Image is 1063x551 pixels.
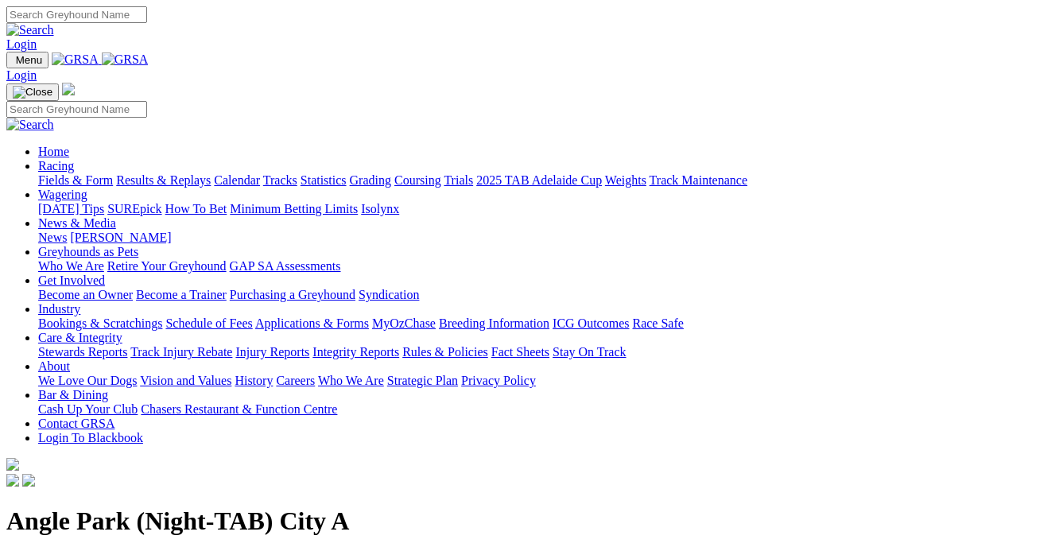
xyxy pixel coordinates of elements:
[38,274,105,287] a: Get Involved
[38,231,1057,245] div: News & Media
[16,54,42,66] span: Menu
[38,145,69,158] a: Home
[70,231,171,244] a: [PERSON_NAME]
[6,101,147,118] input: Search
[650,173,747,187] a: Track Maintenance
[38,202,1057,216] div: Wagering
[62,83,75,95] img: logo-grsa-white.png
[38,417,114,430] a: Contact GRSA
[38,302,80,316] a: Industry
[6,458,19,471] img: logo-grsa-white.png
[359,288,419,301] a: Syndication
[38,402,1057,417] div: Bar & Dining
[38,173,1057,188] div: Racing
[38,316,1057,331] div: Industry
[6,83,59,101] button: Toggle navigation
[230,288,355,301] a: Purchasing a Greyhound
[38,374,1057,388] div: About
[116,173,211,187] a: Results & Replays
[230,259,341,273] a: GAP SA Assessments
[444,173,473,187] a: Trials
[235,345,309,359] a: Injury Reports
[372,316,436,330] a: MyOzChase
[38,288,1057,302] div: Get Involved
[13,86,52,99] img: Close
[140,374,231,387] a: Vision and Values
[6,68,37,82] a: Login
[214,173,260,187] a: Calendar
[38,316,162,330] a: Bookings & Scratchings
[255,316,369,330] a: Applications & Forms
[6,52,48,68] button: Toggle navigation
[350,173,391,187] a: Grading
[38,188,87,201] a: Wagering
[165,316,252,330] a: Schedule of Fees
[605,173,646,187] a: Weights
[165,202,227,215] a: How To Bet
[6,6,147,23] input: Search
[38,345,127,359] a: Stewards Reports
[318,374,384,387] a: Who We Are
[6,506,1057,536] h1: Angle Park (Night-TAB) City A
[107,202,161,215] a: SUREpick
[387,374,458,387] a: Strategic Plan
[38,402,138,416] a: Cash Up Your Club
[6,37,37,51] a: Login
[38,374,137,387] a: We Love Our Dogs
[38,359,70,373] a: About
[38,245,138,258] a: Greyhounds as Pets
[6,118,54,132] img: Search
[439,316,549,330] a: Breeding Information
[102,52,149,67] img: GRSA
[38,388,108,402] a: Bar & Dining
[136,288,227,301] a: Become a Trainer
[38,259,104,273] a: Who We Are
[38,173,113,187] a: Fields & Form
[38,345,1057,359] div: Care & Integrity
[553,316,629,330] a: ICG Outcomes
[38,331,122,344] a: Care & Integrity
[553,345,626,359] a: Stay On Track
[276,374,315,387] a: Careers
[38,159,74,173] a: Racing
[491,345,549,359] a: Fact Sheets
[361,202,399,215] a: Isolynx
[6,474,19,487] img: facebook.svg
[52,52,99,67] img: GRSA
[141,402,337,416] a: Chasers Restaurant & Function Centre
[38,231,67,244] a: News
[312,345,399,359] a: Integrity Reports
[38,216,116,230] a: News & Media
[130,345,232,359] a: Track Injury Rebate
[230,202,358,215] a: Minimum Betting Limits
[394,173,441,187] a: Coursing
[38,431,143,444] a: Login To Blackbook
[461,374,536,387] a: Privacy Policy
[263,173,297,187] a: Tracks
[38,259,1057,274] div: Greyhounds as Pets
[235,374,273,387] a: History
[38,202,104,215] a: [DATE] Tips
[6,23,54,37] img: Search
[402,345,488,359] a: Rules & Policies
[301,173,347,187] a: Statistics
[38,288,133,301] a: Become an Owner
[632,316,683,330] a: Race Safe
[476,173,602,187] a: 2025 TAB Adelaide Cup
[22,474,35,487] img: twitter.svg
[107,259,227,273] a: Retire Your Greyhound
